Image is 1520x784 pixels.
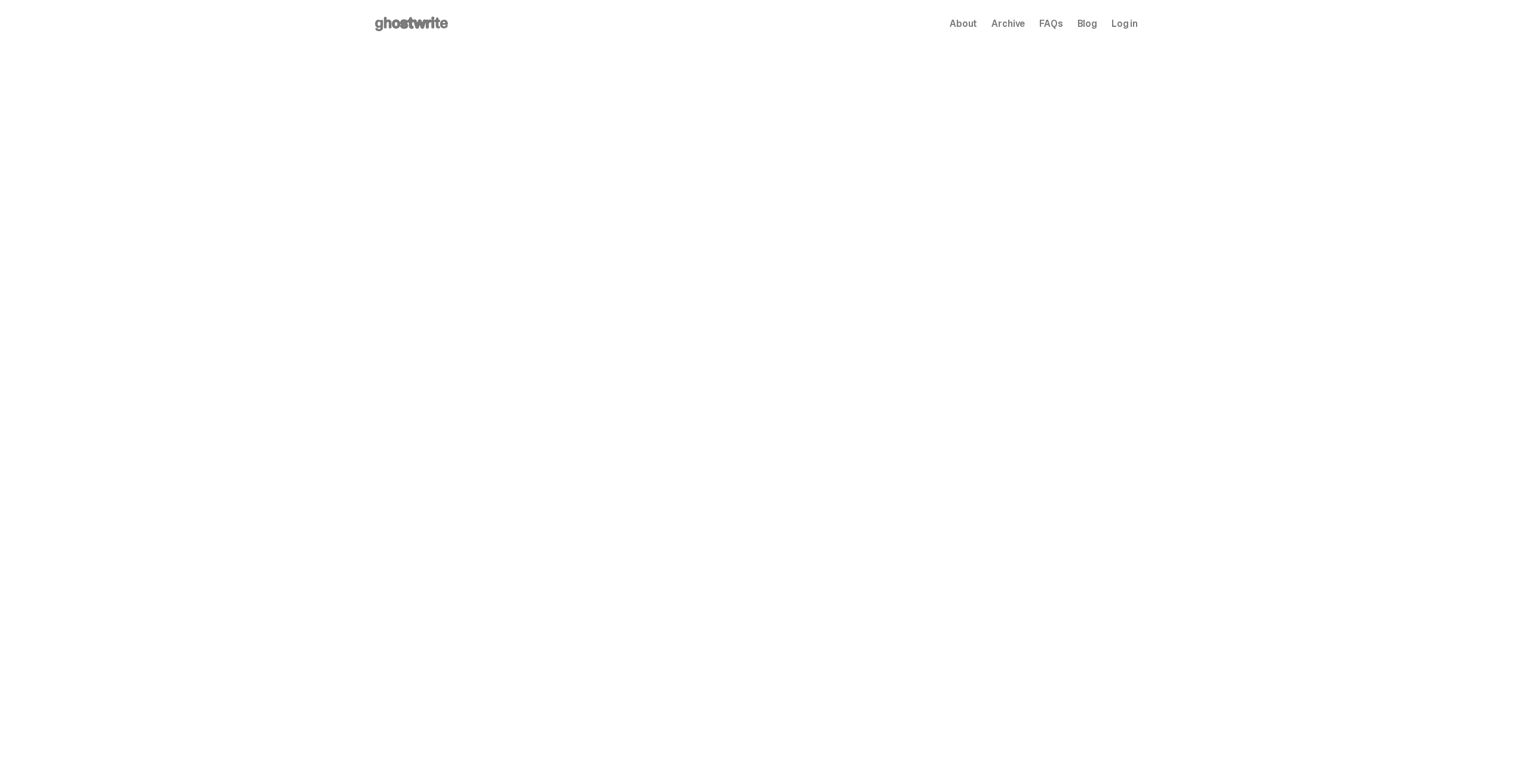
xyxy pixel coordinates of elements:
[991,19,1025,29] a: Archive
[1039,19,1063,29] a: FAQs
[1111,19,1138,29] a: Log in
[950,19,977,29] a: About
[1077,19,1097,29] a: Blog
